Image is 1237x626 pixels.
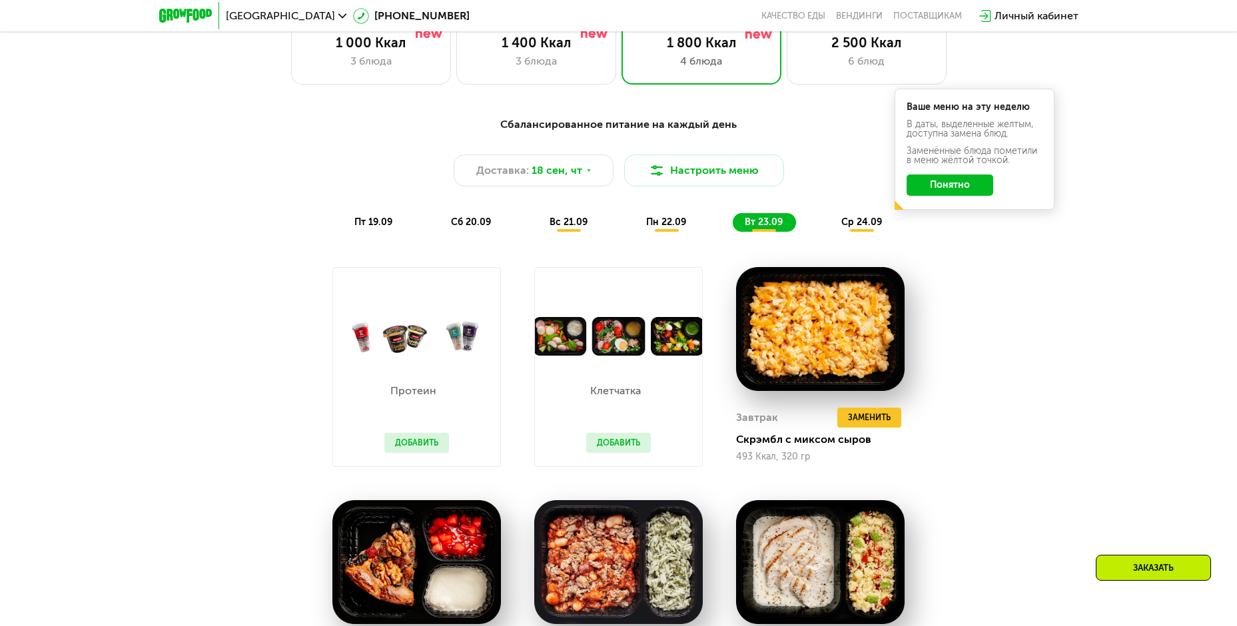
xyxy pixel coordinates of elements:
div: 6 блюд [801,53,933,69]
span: 18 сен, чт [532,162,582,178]
p: Клетчатка [586,386,644,396]
span: пн 22.09 [646,216,686,228]
a: Качество еды [761,11,825,21]
div: Заказать [1096,555,1211,581]
span: вт 23.09 [745,216,783,228]
span: ср 24.09 [841,216,882,228]
span: пт 19.09 [354,216,392,228]
button: Настроить меню [624,155,784,186]
div: 3 блюда [305,53,437,69]
span: Доставка: [476,162,529,178]
div: 3 блюда [470,53,602,69]
div: Завтрак [736,408,778,428]
p: Протеин [384,386,442,396]
a: Вендинги [836,11,883,21]
div: 1 000 Ккал [305,35,437,51]
div: Личный кабинет [995,8,1078,24]
div: В даты, выделенные желтым, доступна замена блюд. [907,120,1042,139]
span: Заменить [848,411,891,424]
button: Добавить [586,433,651,453]
div: 493 Ккал, 320 гр [736,452,905,462]
div: поставщикам [893,11,962,21]
div: 4 блюда [635,53,767,69]
a: [PHONE_NUMBER] [353,8,470,24]
div: 1 800 Ккал [635,35,767,51]
div: 2 500 Ккал [801,35,933,51]
div: Заменённые блюда пометили в меню жёлтой точкой. [907,147,1042,165]
span: сб 20.09 [451,216,491,228]
div: Сбалансированное питание на каждый день [224,117,1013,133]
button: Добавить [384,433,449,453]
div: Скрэмбл с миксом сыров [736,433,915,446]
span: вс 21.09 [550,216,588,228]
button: Понятно [907,174,993,196]
span: [GEOGRAPHIC_DATA] [226,11,335,21]
button: Заменить [837,408,901,428]
div: Ваше меню на эту неделю [907,103,1042,112]
div: 1 400 Ккал [470,35,602,51]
